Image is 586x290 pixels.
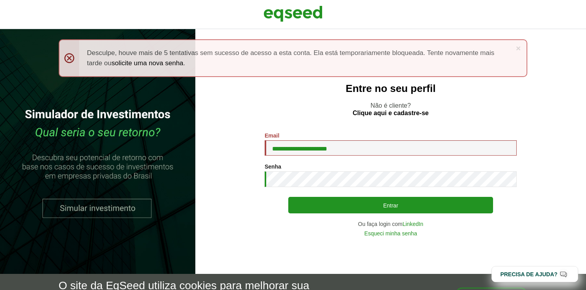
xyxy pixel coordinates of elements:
button: Entrar [288,197,493,213]
a: solicite uma nova senha [111,60,183,66]
div: Ou faça login com [265,221,517,227]
p: Não é cliente? [211,102,570,117]
a: LinkedIn [402,221,423,227]
label: Senha [265,164,281,169]
div: Desculpe, houve mais de 5 tentativas sem sucesso de acesso a esta conta. Ela está temporariamente... [59,39,527,77]
img: EqSeed Logo [263,4,323,24]
label: Email [265,133,279,138]
h2: Entre no seu perfil [211,83,570,94]
a: × [516,44,521,52]
a: Clique aqui e cadastre-se [353,110,429,116]
a: Esqueci minha senha [364,231,417,236]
